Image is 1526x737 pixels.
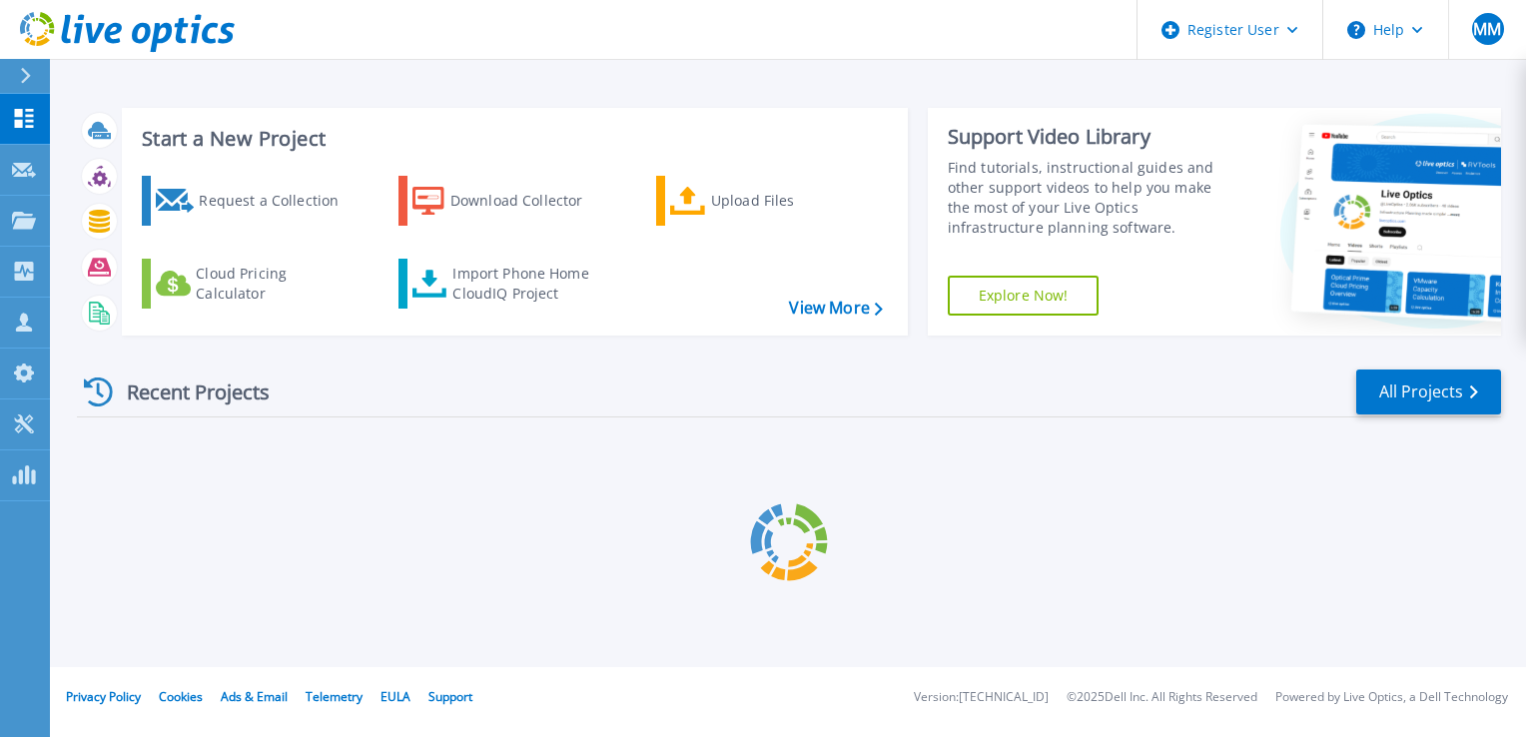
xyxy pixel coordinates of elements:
[199,181,359,221] div: Request a Collection
[77,368,297,416] div: Recent Projects
[196,264,356,304] div: Cloud Pricing Calculator
[789,299,882,318] a: View More
[1356,369,1501,414] a: All Projects
[450,181,610,221] div: Download Collector
[948,276,1100,316] a: Explore Now!
[66,688,141,705] a: Privacy Policy
[159,688,203,705] a: Cookies
[142,128,882,150] h3: Start a New Project
[1275,691,1508,704] li: Powered by Live Optics, a Dell Technology
[656,176,879,226] a: Upload Files
[1067,691,1257,704] li: © 2025 Dell Inc. All Rights Reserved
[1473,21,1501,37] span: MM
[452,264,608,304] div: Import Phone Home CloudIQ Project
[948,158,1235,238] div: Find tutorials, instructional guides and other support videos to help you make the most of your L...
[142,259,365,309] a: Cloud Pricing Calculator
[948,124,1235,150] div: Support Video Library
[428,688,472,705] a: Support
[142,176,365,226] a: Request a Collection
[221,688,288,705] a: Ads & Email
[398,176,621,226] a: Download Collector
[306,688,363,705] a: Telemetry
[381,688,410,705] a: EULA
[711,181,871,221] div: Upload Files
[914,691,1049,704] li: Version: [TECHNICAL_ID]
